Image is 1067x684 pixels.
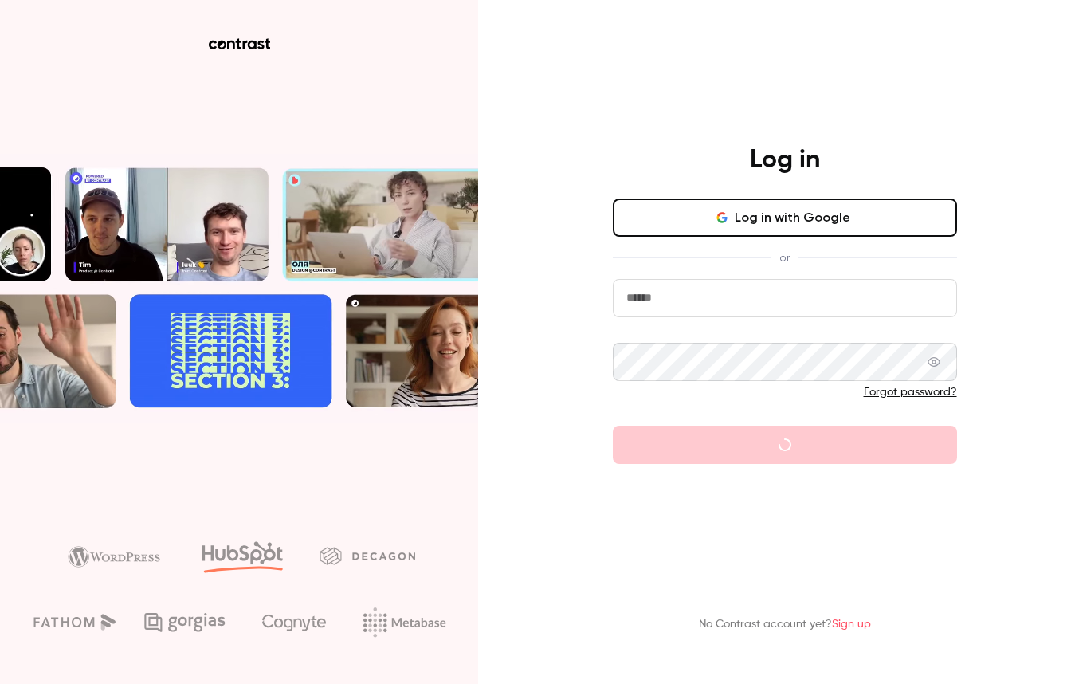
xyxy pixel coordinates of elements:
p: No Contrast account yet? [699,616,871,633]
button: Log in with Google [613,199,957,237]
h4: Log in [750,144,820,176]
img: decagon [320,547,415,564]
a: Forgot password? [864,387,957,398]
span: or [771,250,798,266]
a: Sign up [832,619,871,630]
